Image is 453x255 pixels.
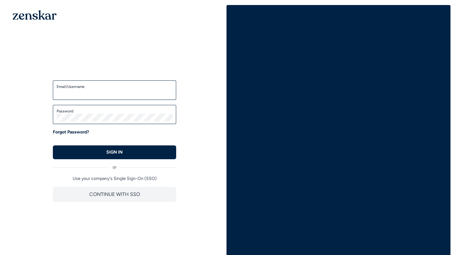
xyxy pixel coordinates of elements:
[53,129,89,135] a: Forgot Password?
[53,176,176,182] p: Use your company's Single Sign-On (SSO)
[57,84,172,89] label: Email/Username
[106,149,123,155] p: SIGN IN
[57,109,172,114] label: Password
[53,187,176,202] button: CONTINUE WITH SSO
[13,10,57,20] img: 1OGAJ2xQqyY4LXKgY66KYq0eOWRCkrZdAb3gUhuVAqdWPZE9SRJmCz+oDMSn4zDLXe31Ii730ItAGKgCKgCCgCikA4Av8PJUP...
[53,159,176,171] div: or
[53,145,176,159] button: SIGN IN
